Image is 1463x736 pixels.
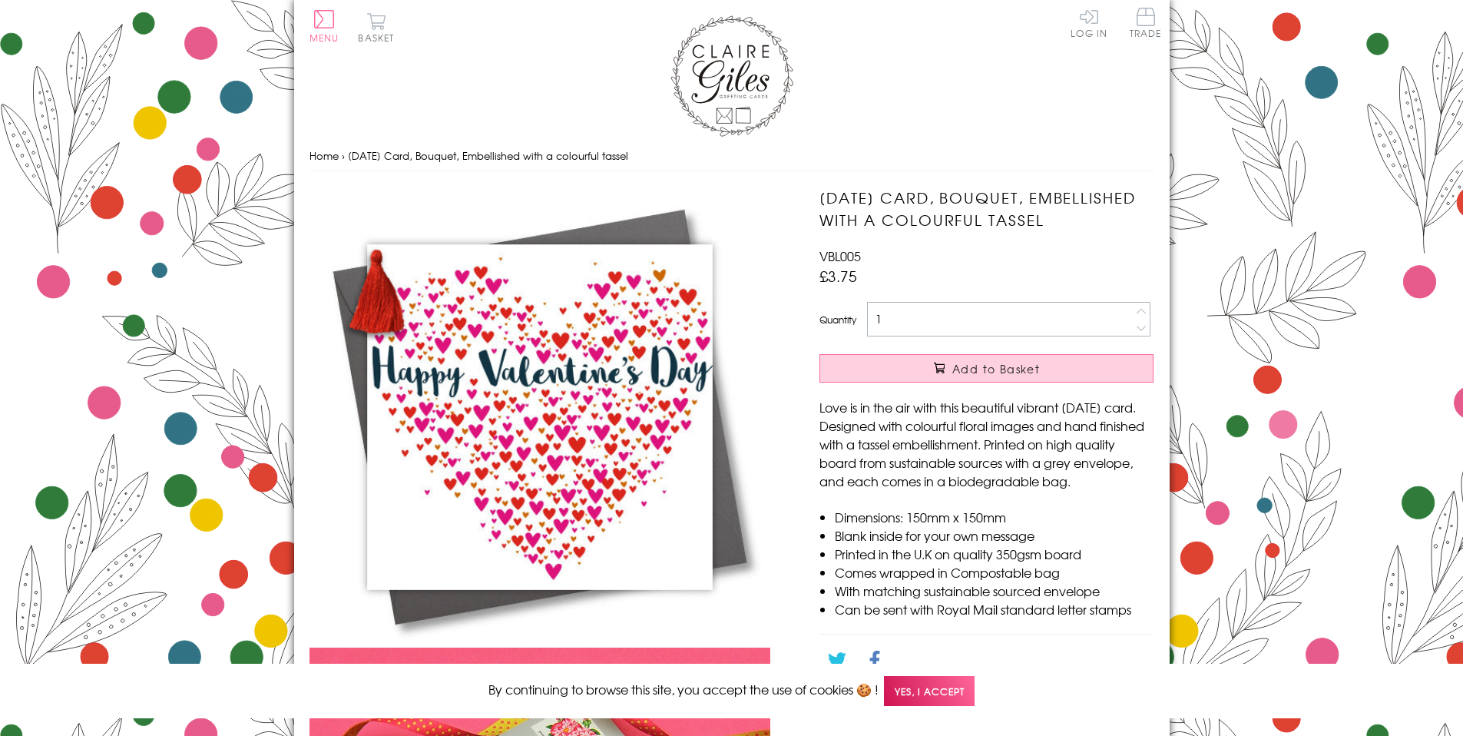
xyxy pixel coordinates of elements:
[342,148,345,163] span: ›
[309,187,770,648] img: Valentine's Day Card, Bouquet, Embellished with a colourful tassel
[819,187,1154,231] h1: [DATE] Card, Bouquet, Embellished with a colourful tassel
[348,148,628,163] span: [DATE] Card, Bouquet, Embellished with a colourful tassel
[819,247,861,265] span: VBL005
[309,148,339,163] a: Home
[1130,8,1162,38] span: Trade
[835,563,1154,582] li: Comes wrapped in Compostable bag
[1071,8,1107,38] a: Log In
[1130,8,1162,41] a: Trade
[670,15,793,137] img: Claire Giles Greetings Cards
[819,398,1154,490] p: Love is in the air with this beautiful vibrant [DATE] card. Designed with colourful floral images...
[884,676,975,706] span: Yes, I accept
[835,600,1154,618] li: Can be sent with Royal Mail standard letter stamps
[309,31,339,45] span: Menu
[835,508,1154,526] li: Dimensions: 150mm x 150mm
[309,141,1154,172] nav: breadcrumbs
[835,545,1154,563] li: Printed in the U.K on quality 350gsm board
[835,526,1154,545] li: Blank inside for your own message
[819,265,857,287] span: £3.75
[819,313,856,327] label: Quantity
[309,10,339,42] button: Menu
[356,12,398,42] button: Basket
[819,354,1154,383] button: Add to Basket
[835,582,1154,600] li: With matching sustainable sourced envelope
[952,361,1040,376] span: Add to Basket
